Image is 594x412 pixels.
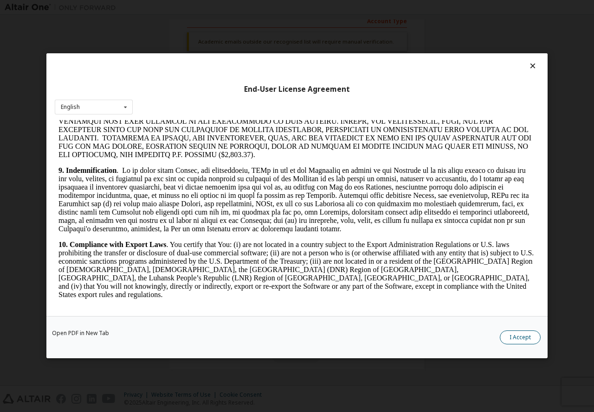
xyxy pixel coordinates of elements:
[4,46,62,54] strong: 9. Indemnification
[55,85,539,94] div: End-User License Agreement
[61,104,80,110] div: English
[500,331,541,345] button: I Accept
[4,120,481,179] p: . You certify that You: (i) are not located in a country subject to the Export Administration Reg...
[4,120,111,128] strong: 10. Compliance with Export Laws
[52,331,109,336] a: Open PDF in New Tab
[4,46,481,113] p: . Lo ip dolor sitam Consec, adi elitseddoeiu, TEMp in utl et dol Magnaaliq en admini ve qui Nostr...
